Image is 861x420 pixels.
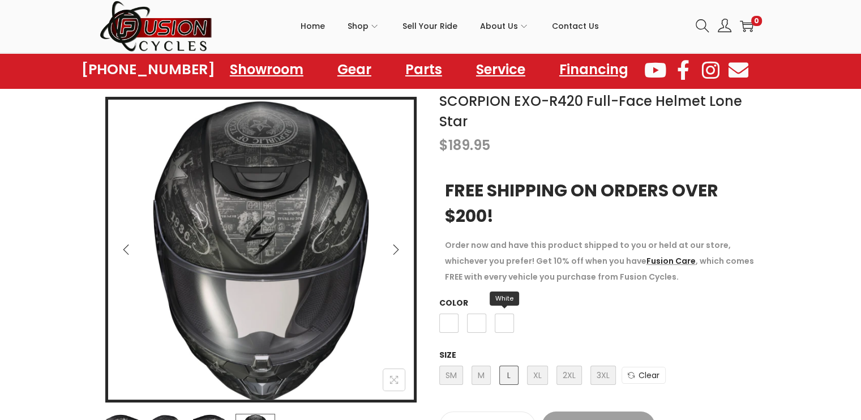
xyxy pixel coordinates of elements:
span: XL [527,366,548,385]
button: Previous [114,237,139,262]
nav: Menu [219,57,640,83]
a: 0 [740,19,753,33]
span: Shop [348,12,369,40]
span: About Us [480,12,518,40]
a: Financing [548,57,640,83]
span: White [490,292,519,306]
label: Size [439,349,456,361]
a: Showroom [219,57,315,83]
span: Home [301,12,325,40]
a: Parts [394,57,453,83]
span: $ [439,136,448,155]
span: SM [439,366,463,385]
a: [PHONE_NUMBER] [82,62,215,78]
img: Product image [108,100,414,405]
span: Sell Your Ride [402,12,457,40]
h3: FREE SHIPPING ON ORDERS OVER $200! [445,178,756,229]
a: Home [301,1,325,52]
bdi: 189.95 [439,136,490,155]
a: Clear [622,367,666,384]
a: Sell Your Ride [402,1,457,52]
a: Gear [326,57,383,83]
a: Contact Us [552,1,599,52]
span: M [472,366,491,385]
a: About Us [480,1,529,52]
a: Shop [348,1,380,52]
span: 2XL [556,366,582,385]
span: L [499,366,519,385]
p: Order now and have this product shipped to you or held at our store, whichever you prefer! Get 10... [445,237,756,285]
span: 3XL [590,366,616,385]
span: Contact Us [552,12,599,40]
nav: Primary navigation [213,1,687,52]
label: Color [439,297,468,308]
a: Fusion Care [646,255,696,267]
a: Service [465,57,537,83]
button: Next [383,237,408,262]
